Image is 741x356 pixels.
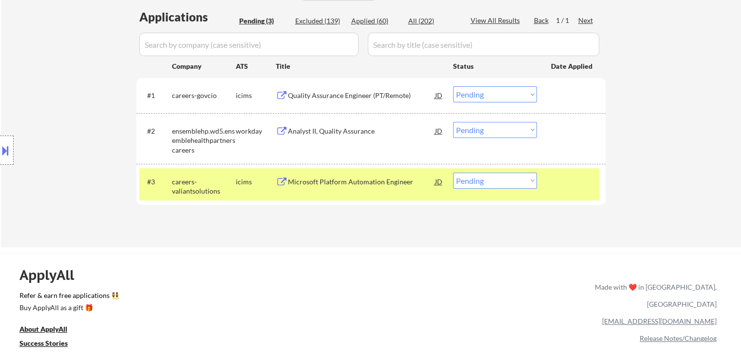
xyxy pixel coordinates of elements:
[534,16,550,25] div: Back
[19,339,68,347] u: Success Stories
[551,61,594,71] div: Date Applied
[453,57,537,75] div: Status
[591,278,717,313] div: Made with ❤️ in [GEOGRAPHIC_DATA], [GEOGRAPHIC_DATA]
[578,16,594,25] div: Next
[434,173,444,190] div: JD
[236,126,276,136] div: workday
[19,302,117,315] a: Buy ApplyAll as a gift 🎁
[556,16,578,25] div: 1 / 1
[434,122,444,139] div: JD
[602,317,717,325] a: [EMAIL_ADDRESS][DOMAIN_NAME]
[236,91,276,100] div: icims
[172,91,236,100] div: careers-govcio
[19,304,117,311] div: Buy ApplyAll as a gift 🎁
[19,338,81,350] a: Success Stories
[434,86,444,104] div: JD
[172,177,236,196] div: careers-valiantsolutions
[19,267,85,283] div: ApplyAll
[368,33,599,56] input: Search by title (case sensitive)
[288,91,435,100] div: Quality Assurance Engineer (PT/Remote)
[295,16,344,26] div: Excluded (139)
[239,16,288,26] div: Pending (3)
[288,177,435,187] div: Microsoft Platform Automation Engineer
[288,126,435,136] div: Analyst II, Quality Assurance
[19,292,391,302] a: Refer & earn free applications 👯‍♀️
[19,324,81,336] a: About ApplyAll
[276,61,444,71] div: Title
[172,126,236,155] div: ensemblehp.wd5.ensemblehealthpartnerscareers
[408,16,457,26] div: All (202)
[139,11,236,23] div: Applications
[236,61,276,71] div: ATS
[351,16,400,26] div: Applied (60)
[172,61,236,71] div: Company
[640,334,717,342] a: Release Notes/Changelog
[139,33,359,56] input: Search by company (case sensitive)
[19,325,67,333] u: About ApplyAll
[236,177,276,187] div: icims
[471,16,523,25] div: View All Results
